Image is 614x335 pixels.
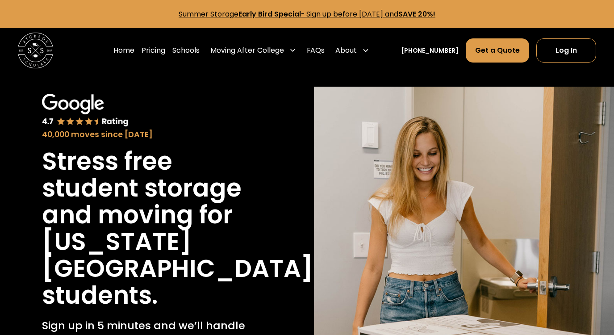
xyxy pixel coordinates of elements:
div: 40,000 moves since [DATE] [42,129,258,141]
strong: SAVE 20%! [398,9,435,19]
a: Schools [172,38,200,63]
a: [PHONE_NUMBER] [401,46,459,55]
img: Google 4.7 star rating [42,94,129,127]
div: About [332,38,373,63]
div: Moving After College [210,45,284,56]
h1: students. [42,282,158,309]
a: Get a Quote [466,38,529,63]
div: About [335,45,357,56]
a: Log In [536,38,597,63]
img: Storage Scholars main logo [18,33,53,68]
a: Home [113,38,134,63]
h1: [US_STATE][GEOGRAPHIC_DATA] [42,228,313,282]
a: Summer StorageEarly Bird Special- Sign up before [DATE] andSAVE 20%! [179,9,435,19]
a: home [18,33,53,68]
strong: Early Bird Special [238,9,301,19]
a: Pricing [142,38,165,63]
a: FAQs [307,38,325,63]
div: Moving After College [207,38,300,63]
h1: Stress free student storage and moving for [42,148,258,228]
